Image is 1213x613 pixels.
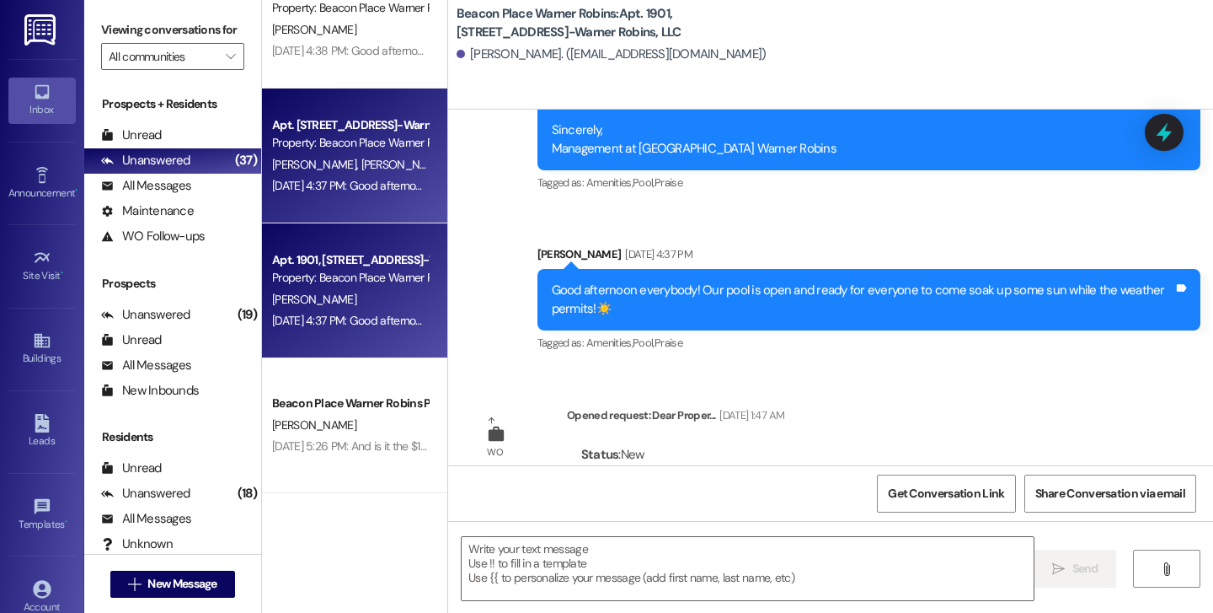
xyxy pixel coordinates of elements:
[65,516,67,528] span: •
[581,446,619,463] b: Status
[101,331,162,349] div: Unread
[715,406,784,424] div: [DATE] 1:47 AM
[101,460,162,477] div: Unread
[233,302,261,328] div: (19)
[101,535,173,553] div: Unknown
[61,267,63,279] span: •
[8,78,76,123] a: Inbox
[272,417,356,433] span: [PERSON_NAME]
[457,5,794,41] b: Beacon Place Warner Robins: Apt. 1901, [STREET_ADDRESS]-Warner Robins, LLC
[552,282,1173,318] div: Good afternoon everybody! Our pool is open and ready for everyone to come soak up some sun while ...
[621,245,692,263] div: [DATE] 4:37 PM
[8,492,76,538] a: Templates •
[109,43,217,70] input: All communities
[8,244,76,289] a: Site Visit •
[84,428,261,446] div: Residents
[233,481,261,507] div: (18)
[888,485,1004,503] span: Get Conversation Link
[567,406,784,430] div: Opened request: Dear Proper...
[552,67,1173,158] div: Good morning everyone, our pool will be temporarily closed until further notice. Thank you for yo...
[272,395,428,412] div: Beacon Place Warner Robins Prospect
[75,185,77,196] span: •
[8,326,76,372] a: Buildings
[101,306,190,324] div: Unanswered
[633,175,655,190] span: Pool ,
[147,575,216,593] span: New Message
[8,409,76,454] a: Leads
[655,336,682,350] span: Praise
[272,251,428,269] div: Apt. 1901, [STREET_ADDRESS]-Warner Robins, LLC
[101,228,205,245] div: WO Follow-ups
[101,382,199,400] div: New Inbounds
[1160,562,1173,576] i: 
[272,269,428,287] div: Property: Beacon Place Warner Robins
[1024,475,1196,513] button: Share Conversation via email
[487,444,503,461] div: WO
[457,46,767,63] div: [PERSON_NAME]. ([EMAIL_ADDRESS][DOMAIN_NAME])
[110,571,235,598] button: New Message
[633,336,655,350] span: Pool ,
[101,510,191,528] div: All Messages
[84,275,261,293] div: Prospects
[101,17,244,43] label: Viewing conversations for
[272,313,970,328] div: [DATE] 4:37 PM: Good afternoon everybody! Our pool is open and ready for everyone to come soak up...
[84,95,261,113] div: Prospects + Residents
[581,442,691,468] div: : New
[272,157,361,172] span: [PERSON_NAME]
[226,50,235,63] i: 
[1072,560,1098,578] span: Send
[272,116,428,134] div: Apt. [STREET_ADDRESS]-Warner Robins, LLC
[231,148,261,174] div: (37)
[655,175,682,190] span: Praise
[537,245,1200,269] div: [PERSON_NAME]
[586,336,633,350] span: Amenities ,
[128,578,141,591] i: 
[877,475,1015,513] button: Get Conversation Link
[1052,562,1065,576] i: 
[537,170,1200,195] div: Tagged as:
[1035,485,1185,503] span: Share Conversation via email
[101,202,194,220] div: Maintenance
[101,485,190,503] div: Unanswered
[272,134,428,152] div: Property: Beacon Place Warner Robins
[101,177,191,195] div: All Messages
[101,152,190,169] div: Unanswered
[361,157,445,172] span: [PERSON_NAME]
[272,292,356,307] span: [PERSON_NAME]
[24,14,59,46] img: ResiDesk Logo
[272,43,971,58] div: [DATE] 4:38 PM: Good afternoon everybody! Our pool is open and ready for everyone to come soak up...
[101,357,191,374] div: All Messages
[586,175,633,190] span: Amenities ,
[537,331,1200,355] div: Tagged as:
[272,438,733,454] div: [DATE] 5:26 PM: And is it the $1675 the price you use for the income requirement, or the $1735?
[272,178,970,193] div: [DATE] 4:37 PM: Good afternoon everybody! Our pool is open and ready for everyone to come soak up...
[1034,550,1116,588] button: Send
[101,126,162,144] div: Unread
[272,22,356,37] span: [PERSON_NAME]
